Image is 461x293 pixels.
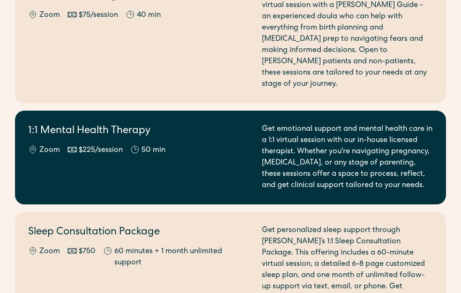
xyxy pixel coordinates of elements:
div: 40 min [137,10,161,21]
div: 50 min [141,145,165,156]
div: $750 [79,246,96,269]
h2: Sleep Consultation Package [28,225,251,240]
div: 60 minutes + 1 month unlimited support [114,246,251,269]
div: Zoom [39,145,60,156]
div: $225/session [79,145,123,156]
h2: 1:1 Mental Health Therapy [28,124,251,139]
div: Zoom [39,10,60,21]
div: Get emotional support and mental health care in a 1:1 virtual session with our in-house licensed ... [262,124,433,191]
a: 1:1 Mental Health TherapyZoom$225/session50 minGet emotional support and mental health care in a ... [15,111,446,204]
div: $75/session [79,10,118,21]
div: Zoom [39,246,60,269]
